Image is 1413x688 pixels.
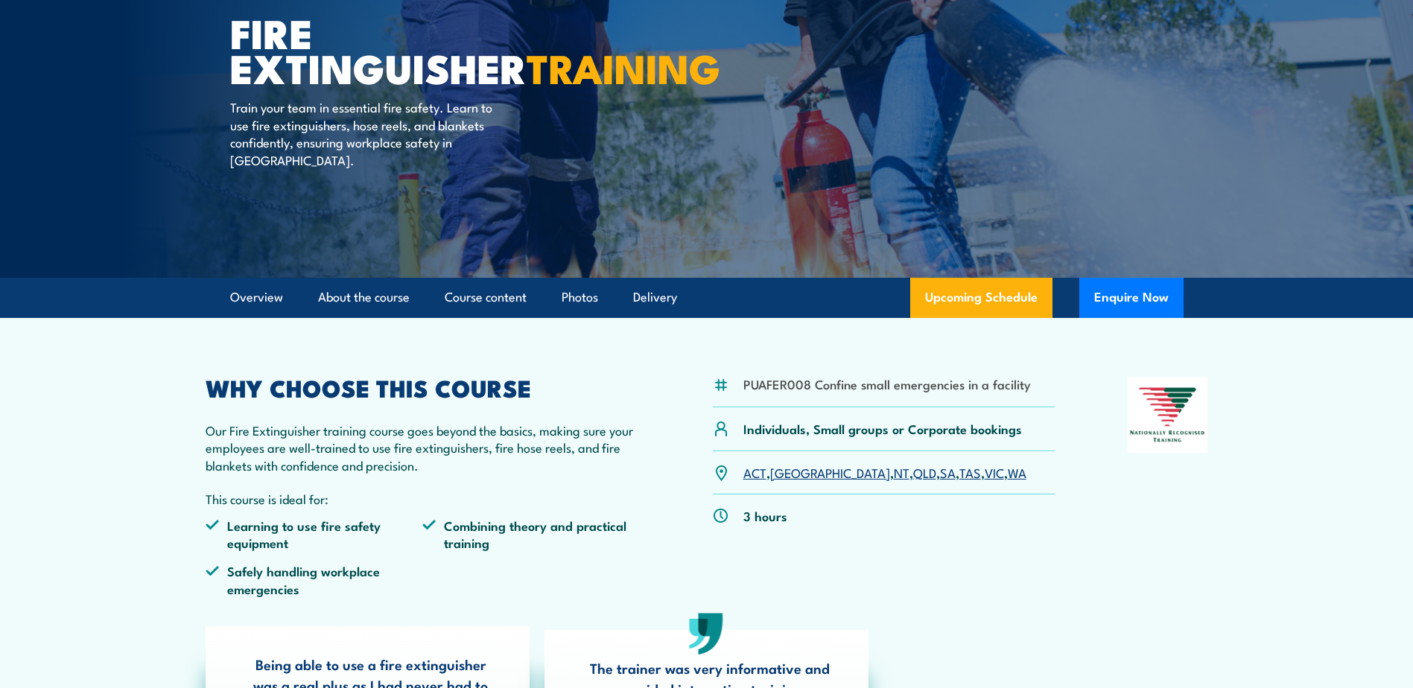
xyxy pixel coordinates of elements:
a: NT [894,463,909,481]
a: Photos [562,278,598,317]
a: SA [940,463,956,481]
p: 3 hours [743,507,787,524]
button: Enquire Now [1079,278,1184,318]
a: VIC [985,463,1004,481]
a: Course content [445,278,527,317]
li: Safely handling workplace emergencies [206,562,423,597]
li: Combining theory and practical training [422,517,640,552]
img: Nationally Recognised Training logo. [1128,377,1208,453]
p: This course is ideal for: [206,490,641,507]
p: Train your team in essential fire safety. Learn to use fire extinguishers, hose reels, and blanke... [230,98,502,168]
a: [GEOGRAPHIC_DATA] [770,463,890,481]
a: WA [1008,463,1026,481]
strong: TRAINING [527,36,720,98]
a: Upcoming Schedule [910,278,1052,318]
p: Our Fire Extinguisher training course goes beyond the basics, making sure your employees are well... [206,421,641,474]
a: ACT [743,463,766,481]
p: Individuals, Small groups or Corporate bookings [743,420,1022,437]
a: Overview [230,278,283,317]
li: Learning to use fire safety equipment [206,517,423,552]
a: Delivery [633,278,677,317]
h1: Fire Extinguisher [230,15,598,84]
p: , , , , , , , [743,464,1026,481]
a: About the course [318,278,410,317]
a: TAS [959,463,981,481]
li: PUAFER008 Confine small emergencies in a facility [743,375,1031,392]
a: QLD [913,463,936,481]
h2: WHY CHOOSE THIS COURSE [206,377,641,398]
